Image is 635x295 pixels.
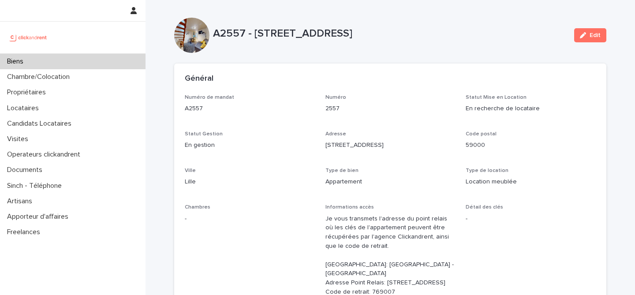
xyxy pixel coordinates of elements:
[325,168,359,173] span: Type de bien
[466,177,596,187] p: Location meublée
[185,177,315,187] p: Lille
[325,141,456,150] p: [STREET_ADDRESS]
[4,135,35,143] p: Visites
[466,95,527,100] span: Statut Mise en Location
[466,168,508,173] span: Type de location
[4,197,39,205] p: Artisans
[325,104,456,113] p: 2557
[4,228,47,236] p: Freelances
[4,166,49,174] p: Documents
[466,205,503,210] span: Détail des clés
[4,119,78,128] p: Candidats Locataires
[4,150,87,159] p: Operateurs clickandrent
[185,205,210,210] span: Chambres
[466,131,497,137] span: Code postal
[185,214,315,224] p: -
[4,104,46,112] p: Locataires
[325,205,374,210] span: Informations accès
[185,168,196,173] span: Ville
[325,95,346,100] span: Numéro
[213,27,567,40] p: A2557 - [STREET_ADDRESS]
[185,131,223,137] span: Statut Gestion
[574,28,606,42] button: Edit
[466,141,596,150] p: 59000
[185,74,213,84] h2: Général
[325,177,456,187] p: Appartement
[590,32,601,38] span: Edit
[185,104,315,113] p: A2557
[4,57,30,66] p: Biens
[7,29,50,46] img: UCB0brd3T0yccxBKYDjQ
[4,182,69,190] p: Sinch - Téléphone
[185,95,234,100] span: Numéro de mandat
[185,141,315,150] p: En gestion
[466,104,596,113] p: En recherche de locataire
[325,131,346,137] span: Adresse
[466,214,596,224] p: -
[4,88,53,97] p: Propriétaires
[4,73,77,81] p: Chambre/Colocation
[4,213,75,221] p: Apporteur d'affaires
